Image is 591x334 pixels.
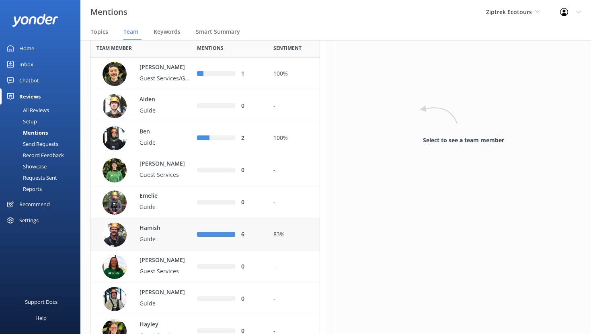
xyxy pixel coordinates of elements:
[5,172,57,183] div: Requests Sent
[273,198,314,207] div: -
[140,267,192,276] p: Guest Services
[12,14,58,27] img: yonder-white-logo.png
[19,196,50,212] div: Recommend
[273,262,314,271] div: -
[273,70,314,78] div: 100%
[90,122,320,154] div: row
[103,255,127,279] img: 60-1734143173.JPG
[35,310,47,326] div: Help
[5,172,80,183] a: Requests Sent
[5,150,64,161] div: Record Feedback
[90,58,320,90] div: row
[5,127,80,138] a: Mentions
[5,183,42,195] div: Reports
[103,126,127,150] img: 60-1750636235.JPG
[140,299,192,308] p: Guide
[273,295,314,303] div: -
[241,102,261,111] div: 0
[19,212,39,228] div: Settings
[140,288,192,297] p: [PERSON_NAME]
[273,44,302,52] span: Sentiment
[196,28,240,36] span: Smart Summary
[241,70,261,78] div: 1
[5,161,47,172] div: Showcase
[5,183,80,195] a: Reports
[19,88,41,105] div: Reviews
[241,295,261,303] div: 0
[90,283,320,315] div: row
[90,28,108,36] span: Topics
[273,102,314,111] div: -
[5,116,37,127] div: Setup
[140,224,192,233] p: Hamish
[103,158,127,182] img: 60-1720830851.jpg
[140,235,192,244] p: Guide
[154,28,181,36] span: Keywords
[90,186,320,219] div: row
[140,192,192,201] p: Emelie
[90,154,320,186] div: row
[5,161,80,172] a: Showcase
[241,166,261,175] div: 0
[140,74,192,83] p: Guest Services/Guide
[96,44,132,52] span: Team member
[140,203,192,211] p: Guide
[486,8,532,16] span: Ziptrek Ecotours
[197,44,224,52] span: Mentions
[103,223,127,247] img: 60-1745797844.JPG
[5,150,80,161] a: Record Feedback
[140,320,192,329] p: Hayley
[103,287,127,311] img: 60-1750636258.JPG
[103,94,127,118] img: 60-1732308769.JPG
[5,116,80,127] a: Setup
[140,95,192,104] p: Aiden
[241,262,261,271] div: 0
[19,40,34,56] div: Home
[5,138,58,150] div: Send Requests
[103,191,127,215] img: 63-1633472405.jpg
[140,256,192,265] p: [PERSON_NAME]
[241,230,261,239] div: 6
[140,63,192,72] p: [PERSON_NAME]
[140,170,192,179] p: Guest Services
[90,6,127,18] h3: Mentions
[5,127,48,138] div: Mentions
[19,56,33,72] div: Inbox
[5,105,80,116] a: All Reviews
[90,219,320,251] div: row
[273,134,314,143] div: 100%
[140,138,192,147] p: Guide
[140,160,192,168] p: [PERSON_NAME]
[273,230,314,239] div: 83%
[273,166,314,175] div: -
[90,251,320,283] div: row
[123,28,138,36] span: Team
[90,90,320,122] div: row
[241,198,261,207] div: 0
[140,127,192,136] p: Ben
[5,138,80,150] a: Send Requests
[5,105,49,116] div: All Reviews
[19,72,39,88] div: Chatbot
[25,294,57,310] div: Support Docs
[140,106,192,115] p: Guide
[241,134,261,143] div: 2
[103,62,127,86] img: 60-1720830770.jpg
